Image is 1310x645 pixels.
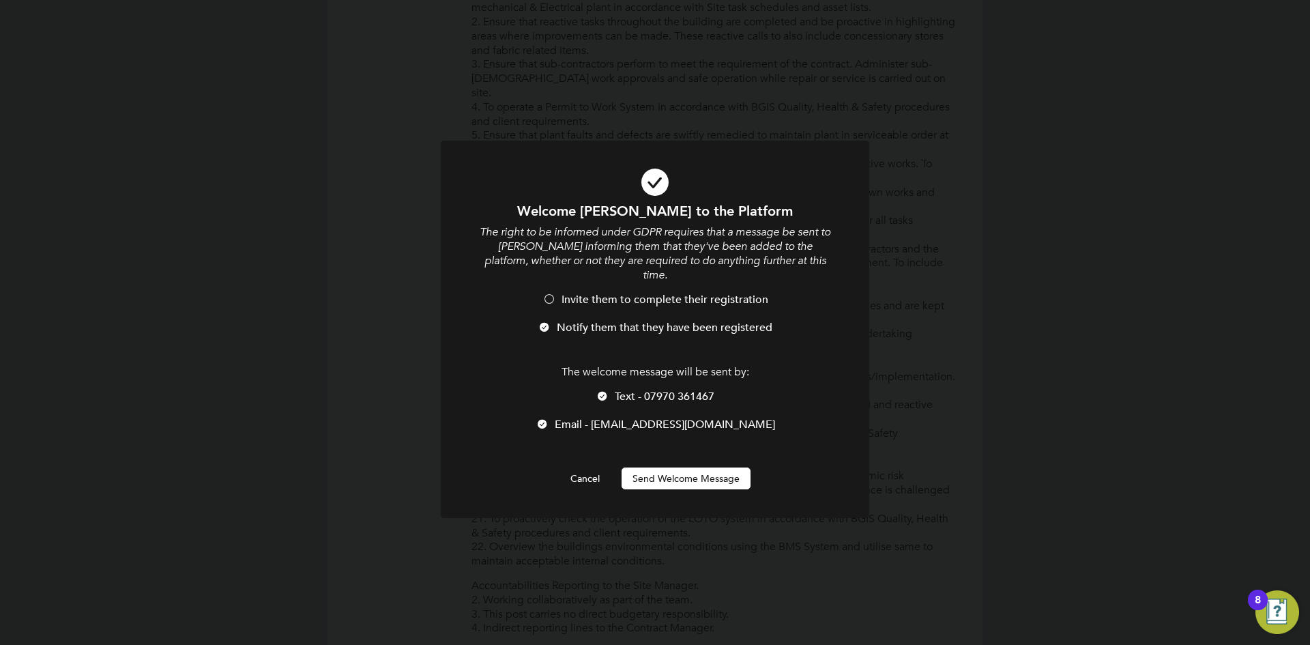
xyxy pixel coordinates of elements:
h1: Welcome [PERSON_NAME] to the Platform [478,202,832,220]
p: The welcome message will be sent by: [478,365,832,379]
button: Open Resource Center, 8 new notifications [1255,590,1299,634]
button: Send Welcome Message [622,468,751,489]
button: Cancel [559,468,611,489]
span: Text - 07970 361467 [615,390,714,403]
span: Notify them that they have been registered [557,321,772,334]
div: 8 [1255,600,1261,618]
span: Invite them to complete their registration [562,293,768,306]
i: The right to be informed under GDPR requires that a message be sent to [PERSON_NAME] informing th... [480,225,830,281]
span: Email - [EMAIL_ADDRESS][DOMAIN_NAME] [555,418,775,431]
